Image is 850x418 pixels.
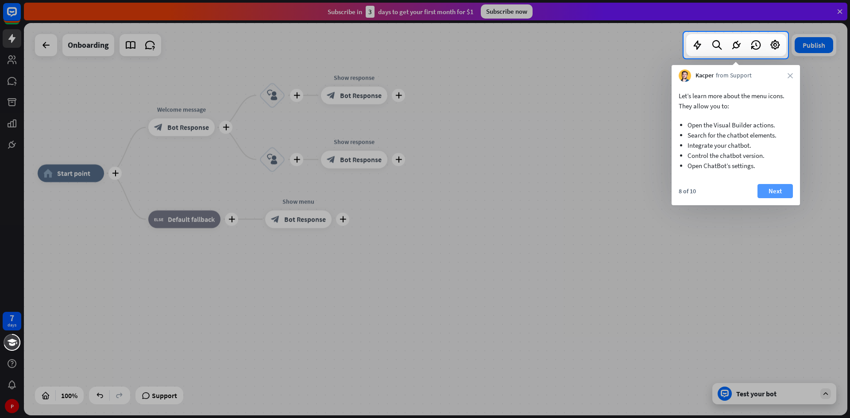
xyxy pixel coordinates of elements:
[688,140,784,150] li: Integrate your chatbot.
[688,161,784,171] li: Open ChatBot’s settings.
[716,71,752,80] span: from Support
[695,71,714,80] span: Kacper
[688,130,784,140] li: Search for the chatbot elements.
[679,91,793,111] p: Let’s learn more about the menu icons. They allow you to:
[757,184,793,198] button: Next
[788,73,793,78] i: close
[688,120,784,130] li: Open the Visual Builder actions.
[688,150,784,161] li: Control the chatbot version.
[7,4,34,30] button: Open LiveChat chat widget
[679,187,696,195] div: 8 of 10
